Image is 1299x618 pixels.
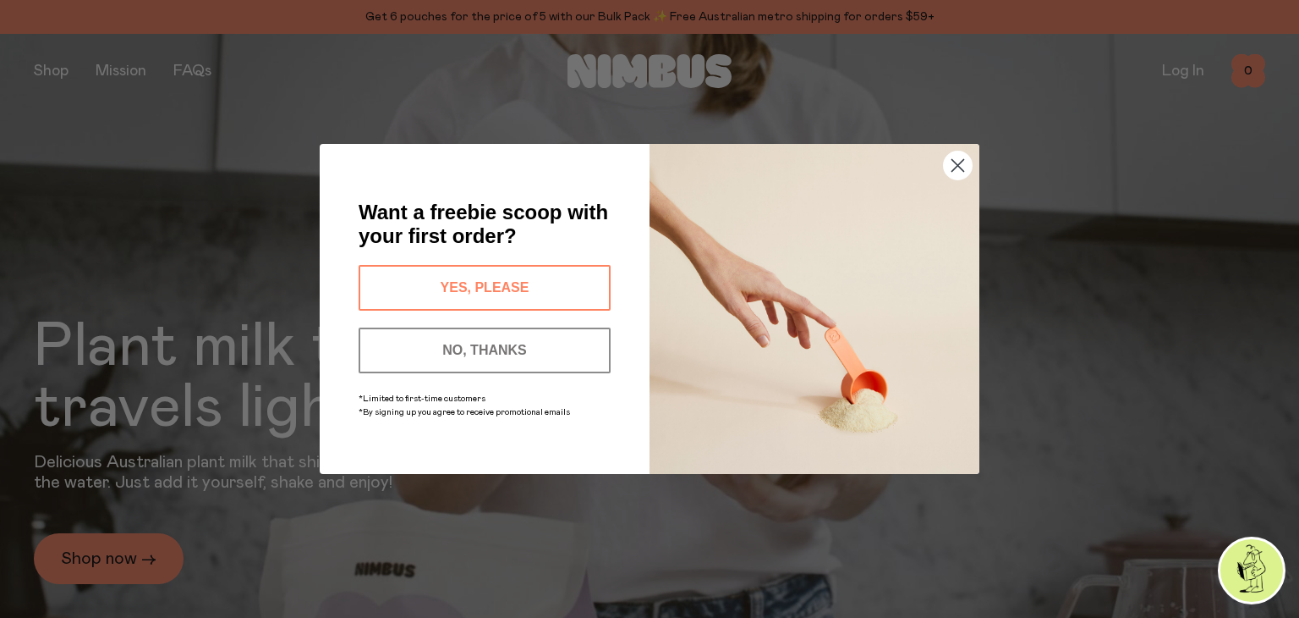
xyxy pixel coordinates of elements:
[359,328,611,373] button: NO, THANKS
[1220,539,1283,602] img: agent
[359,265,611,311] button: YES, PLEASE
[359,395,485,403] span: *Limited to first-time customers
[359,201,608,247] span: Want a freebie scoop with your first order?
[649,144,979,474] img: c0d45117-8e62-4a02-9742-374a5db49d45.jpeg
[943,151,973,180] button: Close dialog
[359,408,570,417] span: *By signing up you agree to receive promotional emails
